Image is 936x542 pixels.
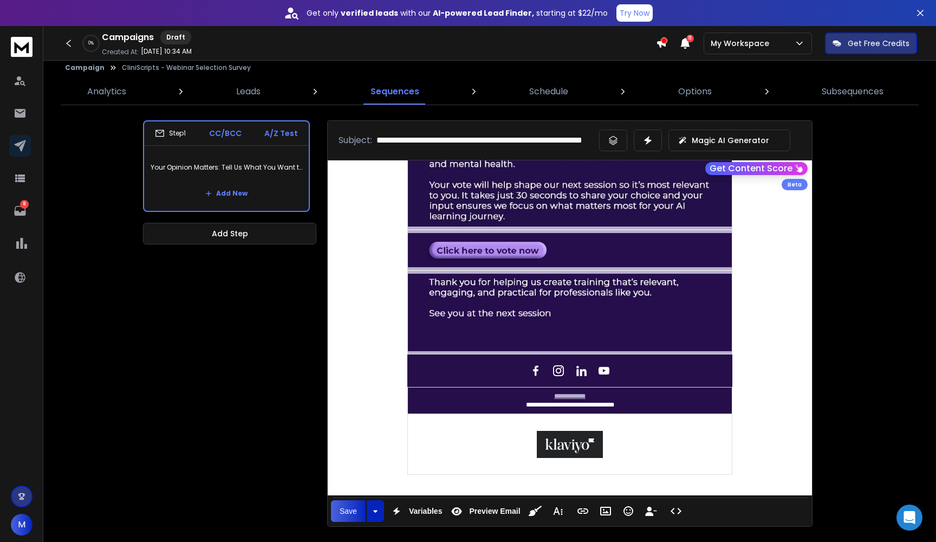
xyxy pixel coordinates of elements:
[467,507,522,516] span: Preview Email
[87,85,126,98] p: Analytics
[151,152,302,183] p: Your Opinion Matters: Tell Us What You Want to Learn Next in AI
[529,85,568,98] p: Schedule
[407,507,445,516] span: Variables
[160,30,191,44] div: Draft
[692,135,769,146] p: Magic AI Generator
[81,79,133,105] a: Analytics
[9,200,31,222] a: 8
[408,274,732,352] img: 0e3c81ba-489c-455e-817e-ad1be1ded135.jpeg
[523,79,575,105] a: Schedule
[616,4,653,22] button: Try Now
[230,79,267,105] a: Leads
[668,130,790,151] button: Magic AI Generator
[102,48,139,56] p: Created At:
[341,8,398,18] strong: verified leads
[548,500,568,522] button: More Text
[88,40,94,47] p: 0 %
[822,85,883,98] p: Subsequences
[705,162,808,175] button: Get Content Score
[122,63,251,72] p: CliniScripts - Webinar Selection Survey
[20,200,29,209] p: 8
[236,85,261,98] p: Leads
[65,63,105,72] button: Campaign
[446,500,522,522] button: Preview Email
[620,8,649,18] p: Try Now
[595,500,616,522] button: Insert Image (⌘P)
[815,79,890,105] a: Subsequences
[143,223,316,244] button: Add Step
[782,179,808,190] div: Beta
[331,500,366,522] button: Save
[11,514,32,535] button: M
[573,500,593,522] button: Insert Link (⌘K)
[364,79,426,105] a: Sequences
[339,134,372,147] p: Subject:
[666,500,686,522] button: Code View
[678,85,712,98] p: Options
[370,85,419,98] p: Sequences
[209,128,242,139] p: CC/BCC
[848,38,909,49] p: Get Free Credits
[896,505,922,531] div: Open Intercom Messenger
[102,31,154,44] h1: Campaigns
[641,500,661,522] button: Insert Unsubscribe Link
[197,183,256,204] button: Add New
[141,47,192,56] p: [DATE] 10:34 AM
[825,33,917,54] button: Get Free Credits
[525,500,545,522] button: Clean HTML
[11,37,32,57] img: logo
[386,500,445,522] button: Variables
[672,79,718,105] a: Options
[408,127,732,227] img: 8fa5abde-232b-4bca-86a1-e34070e9a741.jpeg
[711,38,773,49] p: My Workspace
[264,128,298,139] p: A/Z Test
[143,120,310,212] li: Step1CC/BCCA/Z TestYour Opinion Matters: Tell Us What You Want to Learn Next in AIAdd New
[155,128,186,138] div: Step 1
[686,35,694,42] span: 11
[618,500,639,522] button: Emoticons
[307,8,608,18] p: Get only with our starting at $22/mo
[433,8,534,18] strong: AI-powered Lead Finder,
